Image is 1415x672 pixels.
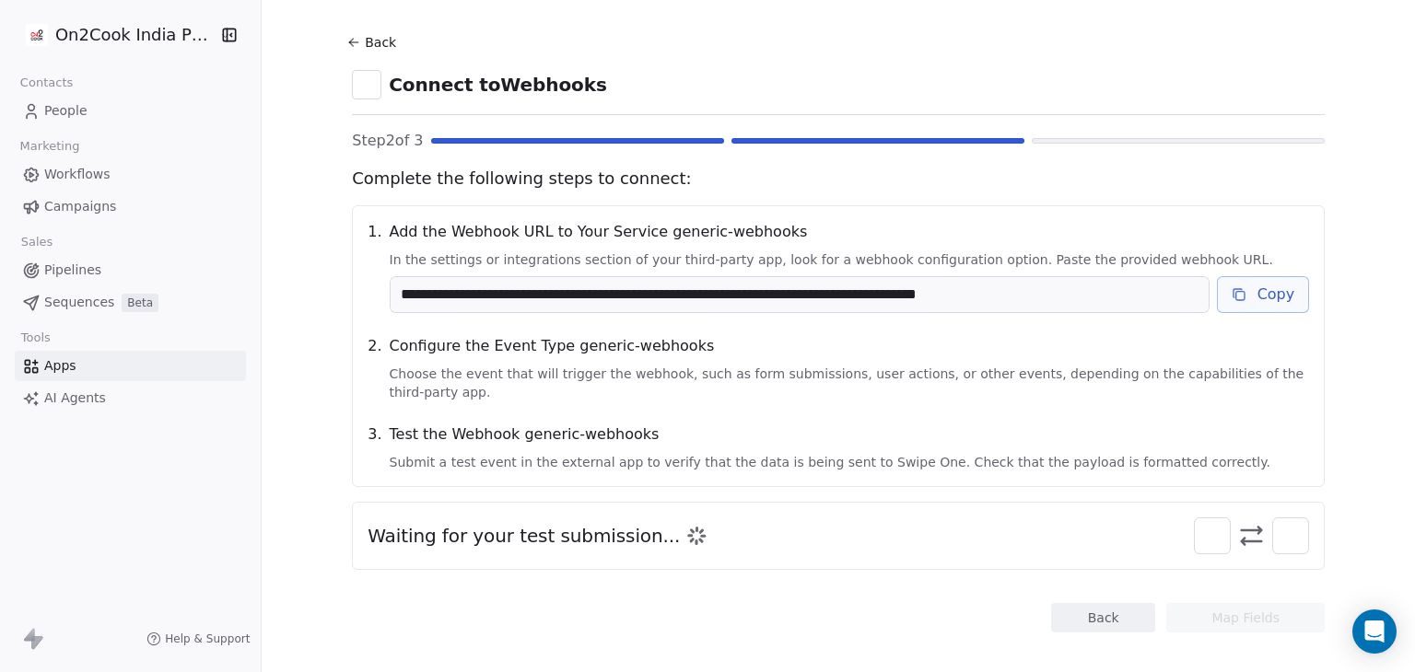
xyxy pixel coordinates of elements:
[368,335,381,401] span: 2 .
[368,221,381,313] span: 1 .
[13,228,61,256] span: Sales
[15,191,246,222] a: Campaigns
[44,356,76,376] span: Apps
[44,388,106,408] span: AI Agents
[15,96,246,126] a: People
[1166,603,1325,632] button: Map Fields
[12,69,81,97] span: Contacts
[146,631,250,646] a: Help & Support
[15,351,246,381] a: Apps
[345,26,403,59] button: Back
[44,197,116,216] span: Campaigns
[12,133,88,160] span: Marketing
[22,19,206,51] button: On2Cook India Pvt. Ltd.
[368,423,381,471] span: 3 .
[1217,276,1310,313] button: Copy
[44,293,114,312] span: Sequences
[389,72,607,98] span: Connect to Webhooks
[390,453,1310,471] span: Submit a test event in the external app to verify that the data is being sent to Swipe One. Check...
[44,165,111,184] span: Workflows
[15,159,246,190] a: Workflows
[1352,609,1397,654] div: Open Intercom Messenger
[352,130,423,152] span: Step 2 of 3
[44,261,101,280] span: Pipelines
[390,250,1310,269] span: In the settings or integrations section of your third-party app, look for a webhook configuration...
[1200,524,1224,548] img: swipeonelogo.svg
[1051,603,1155,632] button: Back
[165,631,250,646] span: Help & Support
[44,101,88,121] span: People
[15,255,246,285] a: Pipelines
[390,423,1310,446] span: Test the Webhook generic-webhooks
[390,221,1310,243] span: Add the Webhook URL to Your Service generic-webhooks
[1279,524,1303,548] img: webhooks.svg
[15,383,246,413] a: AI Agents
[122,294,158,312] span: Beta
[15,287,246,318] a: SequencesBeta
[352,167,1325,191] span: Complete the following steps to connect:
[390,365,1310,401] span: Choose the event that will trigger the webhook, such as form submissions, user actions, or other ...
[26,24,48,46] img: on2cook%20logo-04%20copy.jpg
[390,335,1310,357] span: Configure the Event Type generic-webhooks
[357,75,376,94] img: webhooks.svg
[13,324,58,352] span: Tools
[55,23,215,47] span: On2Cook India Pvt. Ltd.
[368,523,680,549] span: Waiting for your test submission...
